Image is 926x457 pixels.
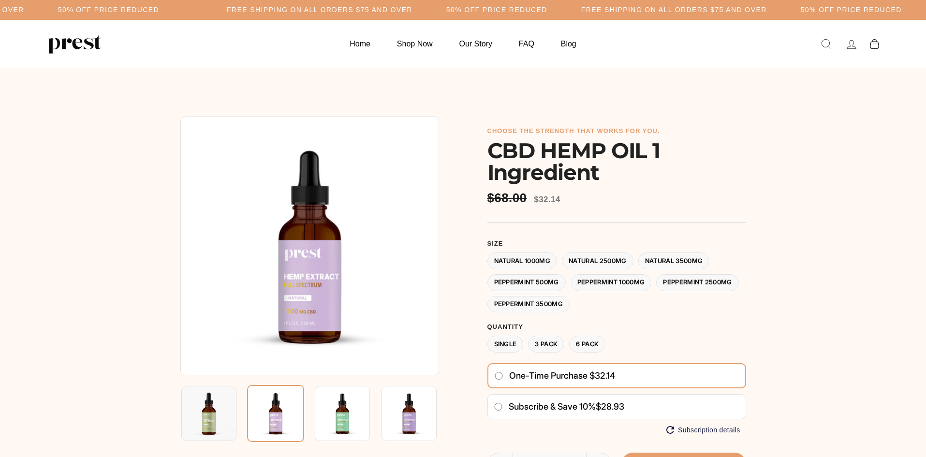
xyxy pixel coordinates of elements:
[487,252,558,269] label: Natural 1000MG
[315,386,370,441] img: CBD HEMP OIL 1 Ingredient
[507,34,546,53] a: FAQ
[487,191,529,206] span: $68.00
[656,274,739,291] label: Peppermint 2500MG
[638,252,710,269] label: Natural 3500MG
[509,370,615,381] span: One-time purchase $32.14
[528,336,564,353] label: 3 Pack
[487,274,566,291] label: Peppermint 500MG
[562,252,633,269] label: Natural 2500MG
[487,140,746,183] h1: CBD HEMP OIL 1 Ingredient
[58,6,159,14] h5: 50% OFF PRICE REDUCED
[596,401,624,412] span: $28.93
[247,385,304,442] img: CBD HEMP OIL 1 Ingredient
[549,34,588,53] a: Blog
[47,34,101,54] img: PREST ORGANICS
[227,6,412,14] h5: Free Shipping on all orders $75 and over
[180,117,439,375] img: CBD HEMP OIL 1 Ingredient
[487,323,746,331] label: Quantity
[338,34,382,53] a: Home
[666,426,740,434] button: Subscription details
[581,6,767,14] h5: Free Shipping on all orders $75 and over
[487,336,524,353] label: Single
[571,274,652,291] label: Peppermint 1000MG
[678,426,740,434] span: Subscription details
[338,34,588,53] ul: Primary
[446,6,547,14] h5: 50% OFF PRICE REDUCED
[487,240,746,248] label: Size
[494,403,503,411] input: Subscribe & save 10%$28.93
[569,336,605,353] label: 6 Pack
[801,6,902,14] h5: 50% OFF PRICE REDUCED
[382,386,437,441] img: CBD HEMP OIL 1 Ingredient
[447,34,504,53] a: Our Story
[181,386,236,441] img: CBD HEMP OIL 1 Ingredient
[487,127,746,135] h6: choose the strength that works for you.
[534,195,560,204] span: $32.14
[385,34,445,53] a: Shop Now
[494,372,503,380] input: One-time purchase $32.14
[487,296,570,313] label: Peppermint 3500MG
[509,401,596,412] span: Subscribe & save 10%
